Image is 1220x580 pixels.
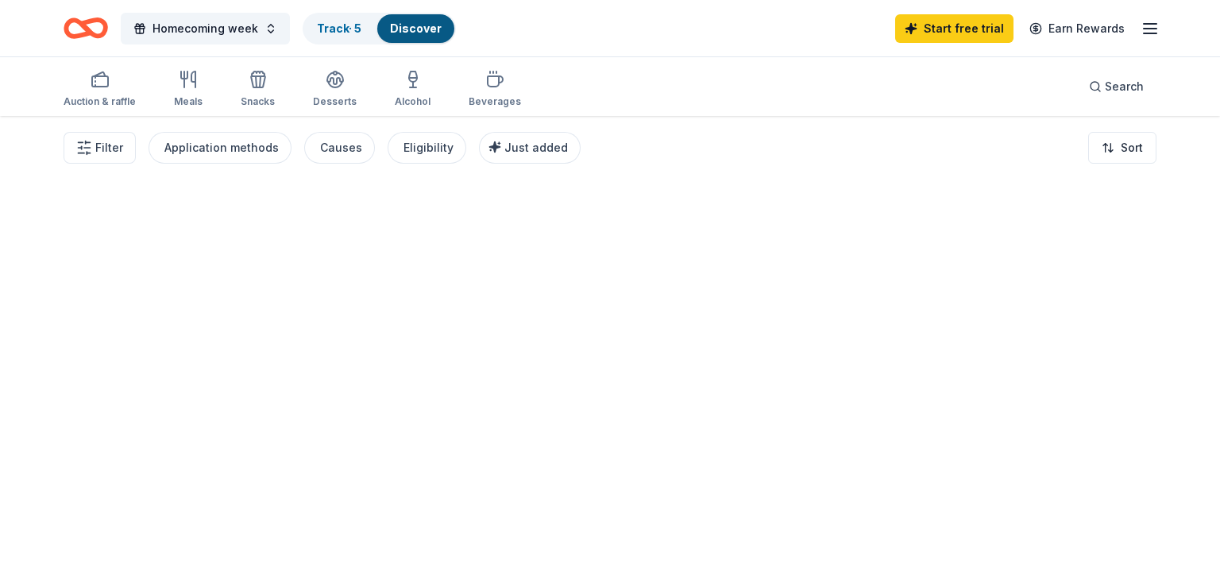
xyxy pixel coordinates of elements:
button: Track· 5Discover [303,13,456,44]
button: Eligibility [388,132,466,164]
span: Sort [1121,138,1143,157]
a: Home [64,10,108,47]
span: Homecoming week [152,19,258,38]
button: Beverages [469,64,521,116]
a: Track· 5 [317,21,361,35]
div: Beverages [469,95,521,108]
button: Meals [174,64,203,116]
button: Auction & raffle [64,64,136,116]
a: Start free trial [895,14,1013,43]
div: Auction & raffle [64,95,136,108]
button: Causes [304,132,375,164]
div: Causes [320,138,362,157]
div: Meals [174,95,203,108]
button: Alcohol [395,64,430,116]
button: Filter [64,132,136,164]
div: Application methods [164,138,279,157]
button: Application methods [149,132,291,164]
span: Just added [504,141,568,154]
button: Search [1076,71,1156,102]
div: Desserts [313,95,357,108]
span: Search [1105,77,1144,96]
button: Desserts [313,64,357,116]
a: Discover [390,21,442,35]
span: Filter [95,138,123,157]
button: Just added [479,132,581,164]
div: Alcohol [395,95,430,108]
button: Sort [1088,132,1156,164]
button: Snacks [241,64,275,116]
button: Homecoming week [121,13,290,44]
div: Snacks [241,95,275,108]
div: Eligibility [403,138,454,157]
a: Earn Rewards [1020,14,1134,43]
